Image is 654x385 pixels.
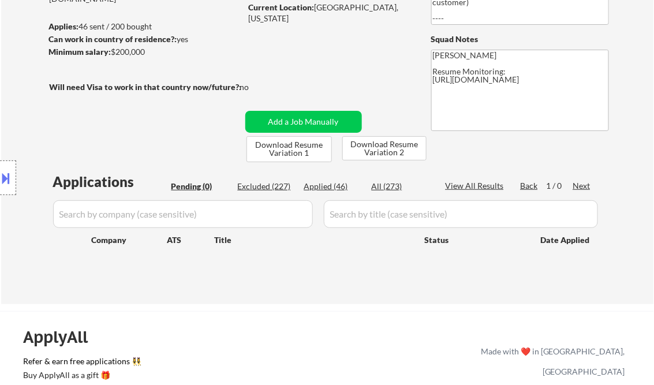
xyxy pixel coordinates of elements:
[23,371,139,379] div: Buy ApplyAll as a gift 🎁
[23,327,101,347] div: ApplyAll
[215,234,414,246] div: Title
[49,21,79,31] strong: Applies:
[476,341,625,382] div: Made with ❤️ in [GEOGRAPHIC_DATA], [GEOGRAPHIC_DATA]
[49,33,238,45] div: yes
[238,181,296,192] div: Excluded (227)
[324,200,598,228] input: Search by title (case sensitive)
[547,180,573,192] div: 1 / 0
[573,180,592,192] div: Next
[246,136,332,162] button: Download Resume Variation 1
[431,33,609,45] div: Squad Notes
[23,369,139,384] a: Buy ApplyAll as a gift 🎁
[240,81,273,93] div: no
[49,47,111,57] strong: Minimum salary:
[372,181,429,192] div: All (273)
[245,111,362,133] button: Add a Job Manually
[49,46,241,58] div: $200,000
[446,180,507,192] div: View All Results
[49,34,177,44] strong: Can work in country of residence?:
[249,2,412,24] div: [GEOGRAPHIC_DATA], [US_STATE]
[342,136,427,160] button: Download Resume Variation 2
[249,2,315,12] strong: Current Location:
[425,229,524,250] div: Status
[304,181,362,192] div: Applied (46)
[23,357,240,369] a: Refer & earn free applications 👯‍♀️
[521,180,539,192] div: Back
[49,21,241,32] div: 46 sent / 200 bought
[541,234,592,246] div: Date Applied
